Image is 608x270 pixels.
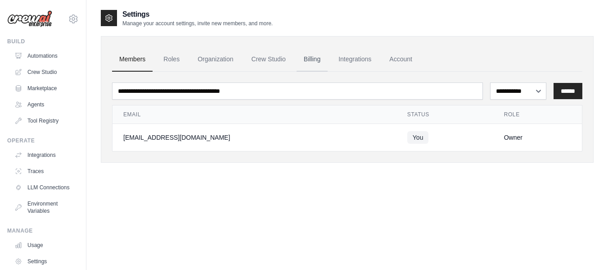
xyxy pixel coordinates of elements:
[407,131,429,144] span: You
[11,148,79,162] a: Integrations
[190,47,240,72] a: Organization
[7,38,79,45] div: Build
[112,47,153,72] a: Members
[396,105,493,124] th: Status
[11,65,79,79] a: Crew Studio
[11,114,79,128] a: Tool Registry
[122,20,273,27] p: Manage your account settings, invite new members, and more.
[7,10,52,27] img: Logo
[11,164,79,178] a: Traces
[11,238,79,252] a: Usage
[122,9,273,20] h2: Settings
[382,47,419,72] a: Account
[11,49,79,63] a: Automations
[11,197,79,218] a: Environment Variables
[331,47,378,72] a: Integrations
[7,137,79,144] div: Operate
[297,47,328,72] a: Billing
[156,47,187,72] a: Roles
[113,105,396,124] th: Email
[504,133,571,142] div: Owner
[7,227,79,234] div: Manage
[11,81,79,96] a: Marketplace
[11,180,79,195] a: LLM Connections
[11,254,79,269] a: Settings
[123,133,386,142] div: [EMAIL_ADDRESS][DOMAIN_NAME]
[244,47,293,72] a: Crew Studio
[11,97,79,112] a: Agents
[493,105,582,124] th: Role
